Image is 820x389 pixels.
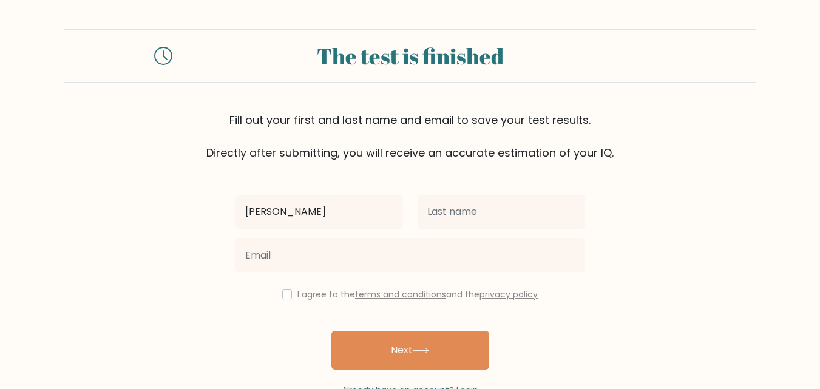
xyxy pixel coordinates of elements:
button: Next [331,331,489,370]
input: First name [235,195,403,229]
input: Last name [418,195,585,229]
input: Email [235,238,585,272]
a: privacy policy [479,288,538,300]
label: I agree to the and the [297,288,538,300]
div: The test is finished [187,39,634,72]
div: Fill out your first and last name and email to save your test results. Directly after submitting,... [64,112,756,161]
a: terms and conditions [355,288,446,300]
